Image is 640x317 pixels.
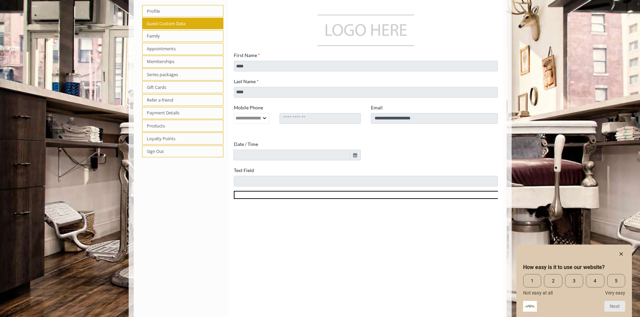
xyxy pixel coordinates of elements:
[142,81,224,93] span: Gift Cards
[142,133,224,145] span: Loyalty Points
[523,250,625,312] div: How easy is it to use our website? Select an option from 1 to 5, with 1 being Not easy at all and...
[617,250,625,258] button: Hide survey
[142,18,224,29] span: Guest Custom Data
[523,290,553,296] span: Not easy at all
[523,263,625,271] h2: How easy is it to use our website? Select an option from 1 to 5, with 1 being Not easy at all and...
[142,120,224,132] span: Products
[142,43,224,55] span: Appointments
[523,274,625,296] div: How easy is it to use our website? Select an option from 1 to 5, with 1 being Not easy at all and...
[607,274,625,287] span: 5
[565,274,583,287] span: 3
[605,290,625,296] span: Very easy
[142,68,224,81] span: Series packages
[604,301,625,312] button: Next question
[142,94,224,106] span: Refer a friend
[142,56,224,68] span: Memberships
[142,146,224,158] span: Sign Out
[142,107,224,119] span: Payment Details
[142,5,224,17] span: Profile
[586,274,604,287] span: 4
[544,274,562,287] span: 2
[523,274,541,287] span: 1
[142,30,224,42] span: Family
